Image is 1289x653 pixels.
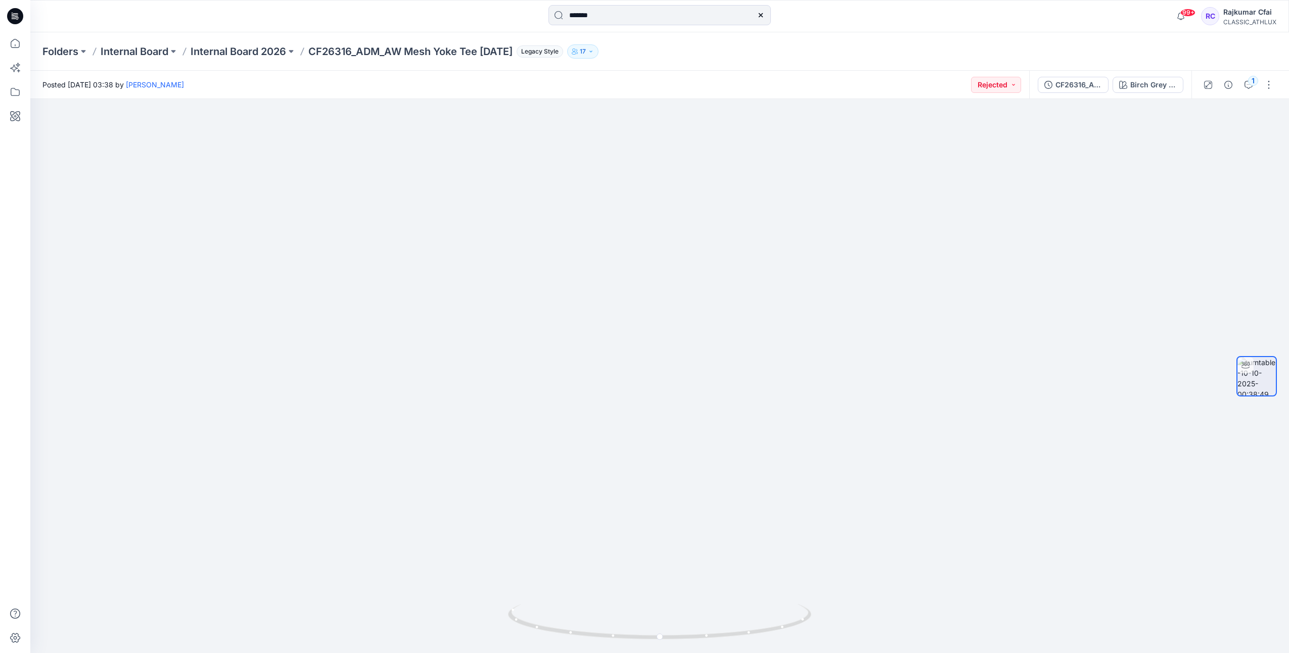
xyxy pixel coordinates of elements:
button: 1 [1240,77,1257,93]
p: CF26316_ADM_AW Mesh Yoke Tee [DATE] [308,44,513,59]
img: turntable-10-10-2025-00:38:49 [1237,357,1276,395]
button: CF26316_ADM_AW Mesh Yoke Tee [DATE] [1038,77,1109,93]
a: Internal Board [101,44,168,59]
div: CLASSIC_ATHLUX [1223,18,1276,26]
span: 99+ [1180,9,1195,17]
div: CF26316_ADM_AW Mesh Yoke Tee [DATE] [1055,79,1102,90]
span: Legacy Style [517,45,563,58]
div: Rajkumar Cfai [1223,6,1276,18]
a: Internal Board 2026 [191,44,286,59]
button: Details [1220,77,1236,93]
div: 1 [1248,76,1258,86]
div: Birch Grey - need swatch for fabric texture [1130,79,1177,90]
a: [PERSON_NAME] [126,80,184,89]
img: eyJhbGciOiJIUzI1NiIsImtpZCI6IjAiLCJzbHQiOiJzZXMiLCJ0eXAiOiJKV1QifQ.eyJkYXRhIjp7InR5cGUiOiJzdG9yYW... [394,48,925,653]
div: RC [1201,7,1219,25]
button: Legacy Style [513,44,563,59]
button: 17 [567,44,599,59]
span: Posted [DATE] 03:38 by [42,79,184,90]
p: 17 [580,46,586,57]
a: Folders [42,44,78,59]
button: Birch Grey - need swatch for fabric texture [1113,77,1183,93]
